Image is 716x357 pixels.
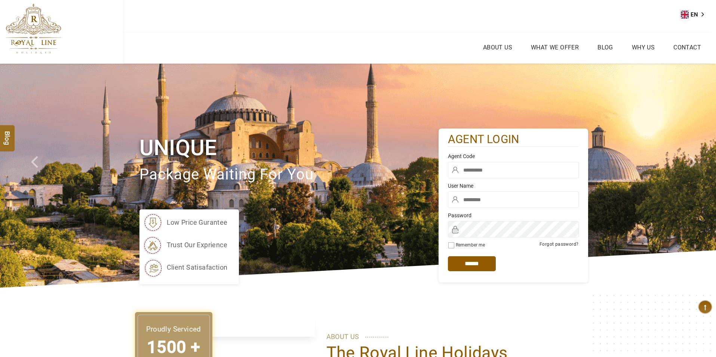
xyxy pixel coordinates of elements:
[3,131,12,137] span: Blog
[21,64,57,288] a: Check next prev
[365,330,389,341] span: ............
[448,152,579,160] label: Agent Code
[139,134,439,162] h1: Unique
[139,162,439,187] p: package waiting for you
[630,42,657,53] a: Why Us
[481,42,514,53] a: About Us
[681,9,709,20] a: EN
[596,42,615,53] a: Blog
[529,42,581,53] a: What we Offer
[143,236,228,254] li: trust our exprience
[681,9,709,20] aside: Language selected: English
[448,132,579,147] h2: agent login
[6,3,61,54] img: The Royal Line Holidays
[448,212,579,219] label: Password
[326,331,577,342] p: ABOUT US
[540,242,578,247] a: Forgot password?
[448,182,579,190] label: User Name
[672,42,703,53] a: Contact
[143,213,228,232] li: low price gurantee
[680,64,716,288] a: Check next image
[143,258,228,277] li: client satisafaction
[456,242,485,248] label: Remember me
[681,9,709,20] div: Language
